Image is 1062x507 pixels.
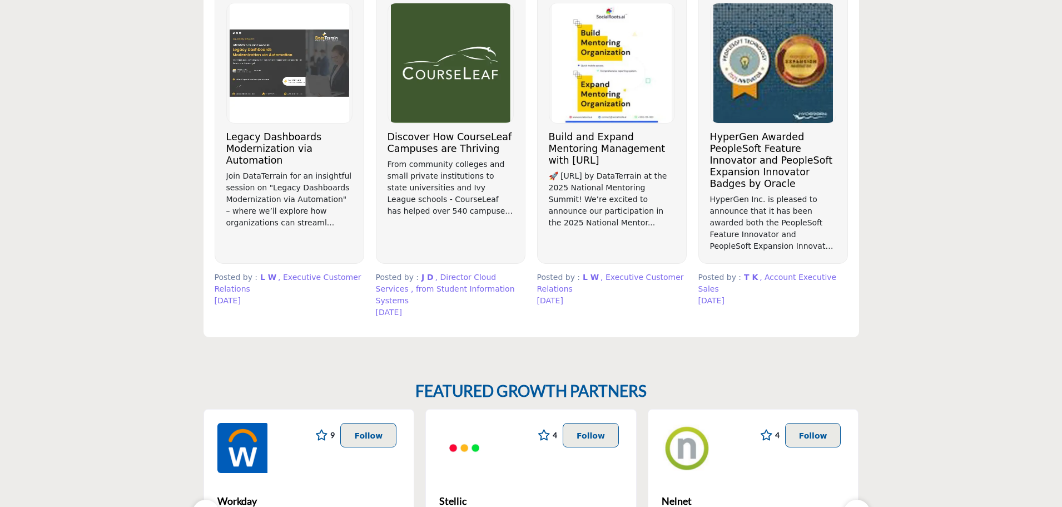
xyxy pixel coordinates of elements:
p: HyperGen Inc. is pleased to announce that it has been awarded both the PeopleSoft Feature Innovat... [710,194,836,252]
p: Follow [799,429,827,441]
button: Follow [563,423,619,447]
span: W [268,273,276,282]
span: 9 [330,429,335,441]
h2: FEATURED GROWTH PARTNERS [415,382,647,401]
p: Follow [577,429,605,441]
span: , Executive Customer Relations [215,273,361,293]
button: Follow [340,423,396,447]
h3: Legacy Dashboards Modernization via Automation [226,131,353,166]
img: Logo of DataTerrain Inc, click to view details [227,3,352,123]
p: Posted by : [376,272,525,307]
p: Posted by : [698,272,848,295]
span: , Director Cloud Services [376,273,497,293]
img: Stellic [439,423,489,473]
span: W [590,273,599,282]
p: Posted by : [215,272,364,295]
img: Logo of DataTerrain Inc, click to view details [549,3,674,123]
span: , Account Executive Sales [698,273,837,293]
img: Nelnet [662,423,712,473]
img: Logo of CourseLeaf, click to view details [388,3,513,123]
span: L [260,273,265,282]
span: D [427,273,434,282]
img: Workday [217,423,267,473]
span: [DATE] [537,296,563,305]
p: Join DataTerrain for an insightful session on "Legacy Dashboards Modernization via Automation" – ... [226,170,353,229]
span: T [744,273,750,282]
span: [DATE] [698,296,724,305]
span: 4 [553,429,557,441]
span: , from Student Information Systems [376,284,515,305]
h3: HyperGen Awarded PeopleSoft Feature Innovator and PeopleSoft Expansion Innovator Badges by Oracle [710,131,836,190]
p: Follow [354,429,383,441]
p: From community colleges and small private institutions to state universities and Ivy League schoo... [388,159,514,217]
h3: Build and Expand Mentoring Management with [URL] [549,131,675,166]
span: 4 [775,429,780,441]
p: Posted by : [537,272,687,295]
button: Follow [785,423,841,447]
span: K [752,273,758,282]
span: [DATE] [215,296,241,305]
span: J [421,273,424,282]
p: 🚀 [URL] by DataTerrain at the 2025 National Mentoring Summit! We’re excited to announce our parti... [549,170,675,229]
span: L [583,273,588,282]
img: Logo of HyperGen Inc., click to view details [711,3,836,123]
span: , Executive Customer Relations [537,273,684,293]
h3: Discover How CourseLeaf Campuses are Thriving [388,131,514,155]
span: [DATE] [376,308,402,317]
